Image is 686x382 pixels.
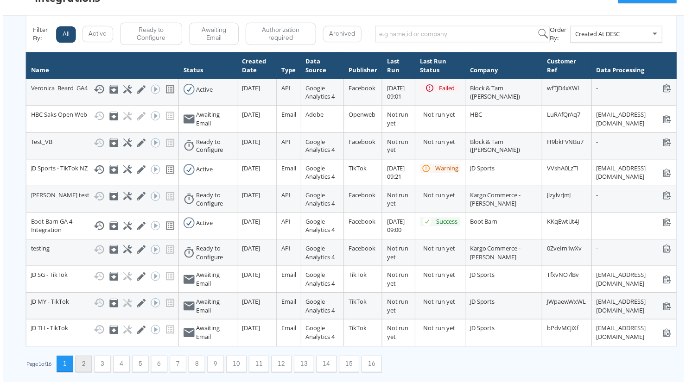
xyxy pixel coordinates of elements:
[305,84,335,101] span: Google Analytics 4
[349,326,367,335] span: TikTok
[598,300,674,317] div: [EMAIL_ADDRESS][DOMAIN_NAME]
[281,246,290,254] span: API
[28,326,172,338] div: JD TH - TikTok
[28,246,172,257] div: testing
[548,326,580,335] span: bPdvMCjiXf
[598,246,674,255] div: -
[276,53,300,80] th: Type
[387,300,409,317] span: Not run yet
[178,53,236,80] th: Status
[281,273,296,281] span: Email
[195,138,231,156] div: Ready to Configure
[305,273,335,290] span: Google Analytics 4
[305,111,324,119] span: Adobe
[548,219,581,227] span: KKqEwtUt4J
[598,326,674,344] div: [EMAIL_ADDRESS][DOMAIN_NAME]
[241,165,259,174] span: [DATE]
[323,26,362,43] button: Archived
[598,111,674,128] div: [EMAIL_ADDRESS][DOMAIN_NAME]
[593,53,679,80] th: Data Processing
[31,25,53,43] div: Filter By:
[305,219,335,236] span: Google Analytics 4
[241,273,259,281] span: [DATE]
[28,273,172,284] div: JD SG - TikTok
[80,26,111,43] button: Active
[241,192,259,200] span: [DATE]
[387,165,405,182] span: [DATE] 09:21
[24,53,178,80] th: Name
[23,363,50,370] div: Page 1 of 16
[28,111,172,122] div: HBC Saks Open Web
[281,111,296,119] span: Email
[316,358,337,375] button: 14
[424,246,461,255] div: Not run yet
[241,111,259,119] span: [DATE]
[349,219,375,227] span: Facebook
[598,165,674,182] div: [EMAIL_ADDRESS][DOMAIN_NAME]
[241,84,259,93] span: [DATE]
[168,358,185,375] button: 7
[466,53,543,80] th: Company
[163,222,174,233] svg: View missing tracking codes
[305,192,335,209] span: Google Analytics 4
[163,165,174,176] svg: View missing tracking codes
[92,358,109,375] button: 3
[281,300,296,308] span: Email
[471,165,496,174] span: JD Sports
[424,300,461,308] div: Not run yet
[339,358,359,375] button: 15
[241,246,259,254] span: [DATE]
[300,53,344,80] th: Data Source
[424,111,461,120] div: Not run yet
[471,219,499,227] span: Boot Barn
[387,138,409,156] span: Not run yet
[471,138,521,156] span: Block & Tam ([PERSON_NAME])
[471,326,496,335] span: JD Sports
[281,84,290,93] span: API
[241,138,259,147] span: [DATE]
[195,273,231,290] div: Awaiting Email
[281,192,290,200] span: API
[149,358,166,375] button: 6
[28,138,172,150] div: Test_VB
[551,25,572,43] div: Order By:
[245,23,315,45] button: Authorization required
[241,219,259,227] span: [DATE]
[424,138,461,147] div: Not run yet
[111,358,128,375] button: 4
[548,84,581,93] span: wfTjD4xXWl
[241,326,259,335] span: [DATE]
[375,26,552,43] input: e.g name,id or company
[293,358,314,375] button: 13
[28,165,172,176] div: JD Sports - TikTok NZ
[598,219,674,228] div: -
[548,246,584,254] span: 0ZveIm1wXv
[471,246,522,263] span: Kargo Commerce - [PERSON_NAME]
[236,53,276,80] th: Created Date
[349,165,367,174] span: TikTok
[305,246,335,263] span: Google Analytics 4
[471,192,522,209] span: Kargo Commerce - [PERSON_NAME]
[424,192,461,201] div: Not run yet
[28,84,172,95] div: Veronica_Beard_GA4
[349,138,375,147] span: Facebook
[598,273,674,290] div: [EMAIL_ADDRESS][DOMAIN_NAME]
[387,246,409,263] span: Not run yet
[73,358,90,375] button: 2
[163,84,174,95] svg: View missing tracking codes
[471,111,483,119] span: HBC
[130,358,147,375] button: 5
[195,220,211,229] div: Active
[281,138,290,147] span: API
[305,138,335,156] span: Google Analytics 4
[424,326,461,335] div: Not run yet
[544,53,593,80] th: Customer Ref
[598,84,674,93] div: -
[424,273,461,282] div: Not run yet
[382,53,416,80] th: Last Run
[387,192,409,209] span: Not run yet
[349,192,375,200] span: Facebook
[195,86,211,94] div: Active
[195,166,211,175] div: Active
[28,219,172,236] div: Boot Barn GA 4 Integration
